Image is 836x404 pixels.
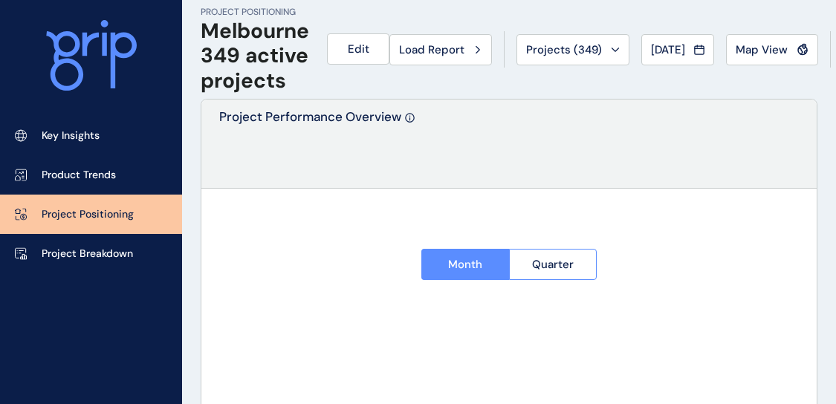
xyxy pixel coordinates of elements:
span: [DATE] [651,42,685,57]
button: Edit [327,33,389,65]
p: Project Breakdown [42,247,133,261]
p: Key Insights [42,128,100,143]
h1: Melbourne 349 active projects [201,19,309,94]
span: Projects ( 349 ) [526,42,602,57]
p: Project Positioning [42,207,134,222]
span: Edit [348,42,369,56]
p: Product Trends [42,168,116,183]
p: PROJECT POSITIONING [201,6,309,19]
span: Map View [736,42,788,57]
button: Map View [726,34,818,65]
span: Load Report [399,42,464,57]
button: [DATE] [641,34,714,65]
p: Project Performance Overview [219,108,401,188]
button: Load Report [389,34,492,65]
button: Projects (349) [516,34,629,65]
